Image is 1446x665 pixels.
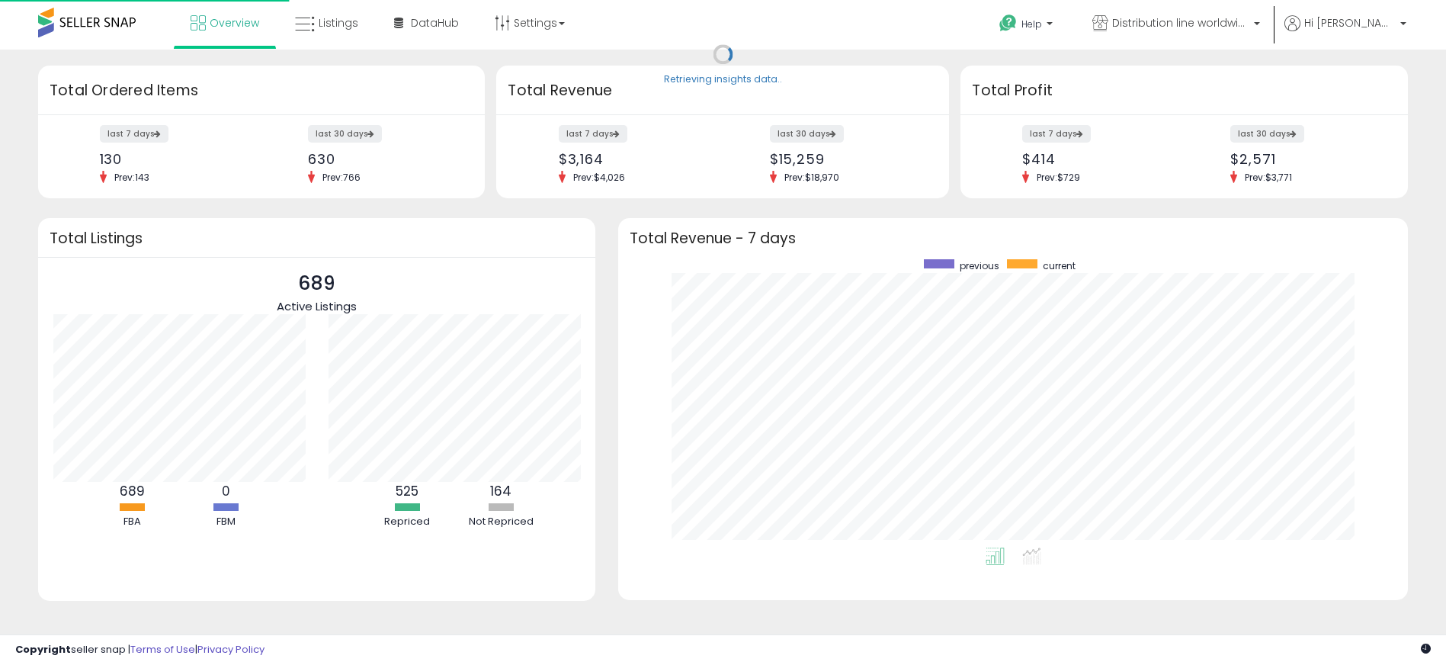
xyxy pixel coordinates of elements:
b: 689 [120,482,145,500]
b: 164 [490,482,511,500]
div: FBA [87,515,178,529]
span: Overview [210,15,259,31]
h3: Total Listings [50,233,584,244]
h3: Total Revenue - 7 days [630,233,1396,244]
span: Prev: 766 [315,171,368,184]
div: 130 [100,151,251,167]
a: Terms of Use [130,642,195,657]
span: Listings [319,15,358,31]
a: Privacy Policy [197,642,265,657]
span: DataHub [411,15,459,31]
p: 689 [277,269,357,298]
strong: Copyright [15,642,71,657]
span: Prev: 143 [107,171,157,184]
b: 0 [222,482,230,500]
span: Hi [PERSON_NAME] [1304,15,1396,31]
div: $414 [1022,151,1173,167]
label: last 30 days [308,125,382,143]
span: Prev: $729 [1029,171,1088,184]
div: $2,571 [1230,151,1381,167]
a: Hi [PERSON_NAME] [1284,15,1406,50]
span: Prev: $4,026 [566,171,633,184]
span: Distribution line worldwide [1112,15,1249,31]
h3: Total Revenue [508,80,938,101]
div: Repriced [361,515,453,529]
span: previous [960,259,999,272]
h3: Total Profit [972,80,1396,101]
label: last 7 days [100,125,168,143]
a: Help [987,2,1068,50]
span: current [1043,259,1076,272]
span: Prev: $3,771 [1237,171,1300,184]
label: last 30 days [1230,125,1304,143]
b: 525 [396,482,418,500]
div: $15,259 [770,151,923,167]
span: Active Listings [277,298,357,314]
div: Retrieving insights data.. [664,73,782,87]
div: seller snap | | [15,643,265,657]
i: Get Help [999,14,1018,33]
div: FBM [181,515,272,529]
label: last 30 days [770,125,844,143]
div: Not Repriced [455,515,547,529]
label: last 7 days [1022,125,1091,143]
h3: Total Ordered Items [50,80,473,101]
div: 630 [308,151,459,167]
span: Help [1021,18,1042,31]
span: Prev: $18,970 [777,171,847,184]
div: $3,164 [559,151,712,167]
label: last 7 days [559,125,627,143]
